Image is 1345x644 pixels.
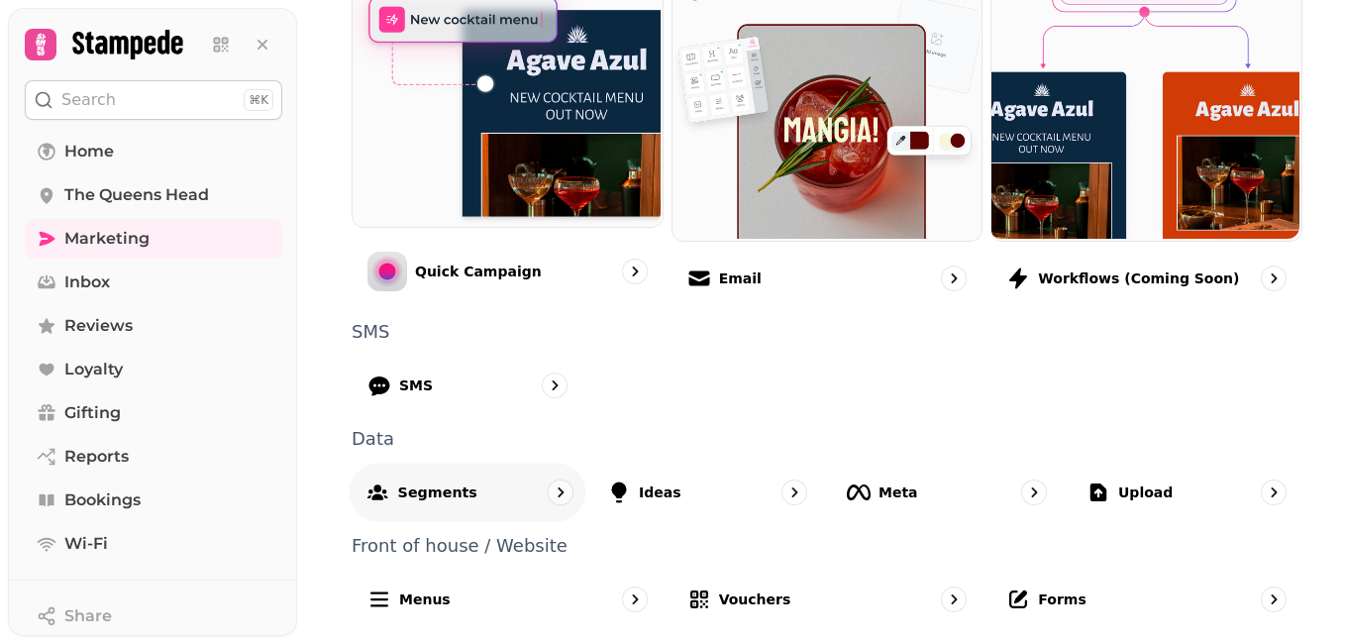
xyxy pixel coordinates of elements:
[25,596,282,636] button: Share
[25,437,282,477] a: Reports
[639,483,681,502] p: Ideas
[1024,483,1044,502] svg: go to
[25,524,282,564] a: Wi-Fi
[591,464,823,521] a: Ideas
[399,376,433,395] p: SMS
[719,268,762,288] p: Email
[551,482,570,501] svg: go to
[1118,483,1173,502] p: Upload
[25,393,282,433] a: Gifting
[64,314,133,338] span: Reviews
[64,227,150,251] span: Marketing
[352,571,664,628] a: Menus
[64,445,129,469] span: Reports
[944,268,964,288] svg: go to
[352,357,583,414] a: SMS
[784,483,804,502] svg: go to
[64,401,121,425] span: Gifting
[352,537,1302,555] p: Front of house / Website
[719,590,791,609] p: Vouchers
[25,132,282,171] a: Home
[64,604,112,628] span: Share
[64,270,110,294] span: Inbox
[1264,268,1284,288] svg: go to
[64,532,108,556] span: Wi-Fi
[25,306,282,346] a: Reviews
[415,262,542,281] p: Quick Campaign
[25,350,282,389] a: Loyalty
[1038,590,1086,609] p: Forms
[625,262,645,281] svg: go to
[1071,464,1302,521] a: Upload
[990,571,1302,628] a: Forms
[244,89,273,111] div: ⌘K
[1264,483,1284,502] svg: go to
[1264,590,1284,609] svg: go to
[61,88,116,112] p: Search
[1038,268,1239,288] p: Workflows (coming soon)
[352,323,1302,341] p: SMS
[64,358,123,381] span: Loyalty
[25,80,282,120] button: Search⌘K
[25,263,282,302] a: Inbox
[879,483,918,502] p: Meta
[350,463,586,521] a: Segments
[64,183,209,207] span: The Queens Head
[398,482,477,501] p: Segments
[25,219,282,259] a: Marketing
[25,175,282,215] a: The Queens Head
[545,376,565,395] svg: go to
[25,481,282,520] a: Bookings
[944,590,964,609] svg: go to
[672,571,983,628] a: Vouchers
[64,140,114,163] span: Home
[352,430,1302,448] p: Data
[64,488,141,512] span: Bookings
[831,464,1063,521] a: Meta
[399,590,451,609] p: Menus
[625,590,645,609] svg: go to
